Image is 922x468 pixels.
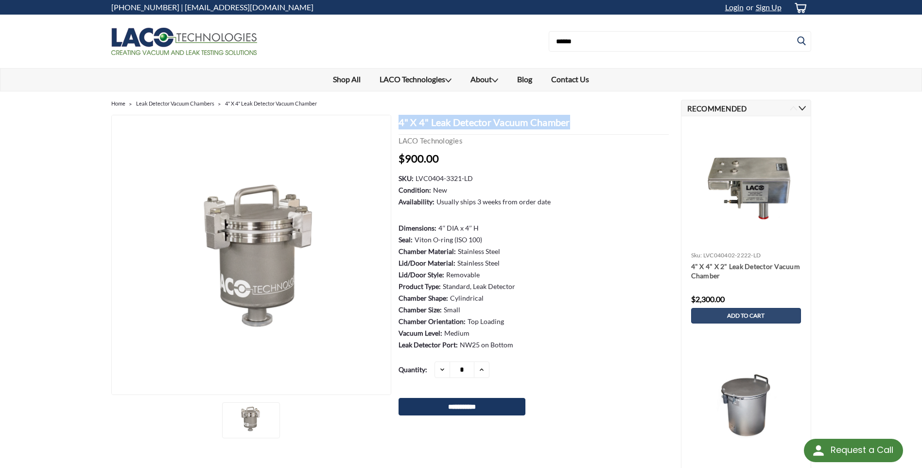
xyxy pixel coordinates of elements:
[691,252,761,259] a: sku: LVC040402-2222-LD
[399,173,414,183] dt: SKU:
[878,415,907,445] svg: submit
[399,281,441,291] dt: Product Type:
[416,173,473,183] dd: LVC0404-3321-LD
[399,340,458,350] dt: Leak Detector Port:
[450,293,484,303] dd: Cylindrical
[111,100,125,107] a: Home
[686,450,806,465] a: Quick view
[399,197,435,207] dt: Availability:
[399,234,413,245] dt: Seal:
[686,372,806,439] img: 10" X 12" Leak Detector Vacuum Chamber
[136,100,214,107] a: Leak Detector Vacuum Chambers
[225,405,274,432] img: 4" X 4" Leak Detector Vacuum Chamber
[399,328,442,338] dt: Vacuum Level:
[446,270,480,280] dd: Removable
[415,234,482,245] dd: Viton O-ring (ISO 100)
[436,197,551,207] dd: Usually ships 3 weeks from order date
[691,252,702,259] span: sku:
[111,28,257,55] img: LACO Technologies
[542,69,599,90] a: Contact Us
[444,328,470,338] dd: Medium
[399,361,427,378] label: Quantity:
[799,105,806,112] button: Next
[399,115,669,135] h1: 4" X 4" Leak Detector Vacuum Chamber
[433,185,447,195] dd: New
[399,152,439,165] span: $900.00
[370,69,461,91] a: LACO Technologies
[744,2,753,12] span: or
[444,305,460,315] dd: Small
[786,0,811,15] a: cart-preview-dropdown
[443,281,515,291] dd: Standard, Leak Detector
[457,258,500,268] dd: Stainless Steel
[399,136,463,145] a: LACO Technologies
[112,115,391,396] a: 4" X 4" Leak Detector Vacuum Chamber
[111,177,391,334] img: 4" X 4" Leak Detector Vacuum Chamber
[399,293,448,303] dt: Chamber Shape:
[691,262,801,281] a: 4" X 4" X 2" Leak Detector Vacuum Chamber
[399,258,455,268] dt: Lid/Door Material:
[811,443,826,458] img: round button
[686,234,806,248] a: Quick view
[399,223,436,233] dt: Dimensions:
[225,100,317,107] a: 4" X 4" Leak Detector Vacuum Chamber
[681,100,811,116] h2: Recommended
[399,305,442,315] dt: Chamber Size:
[790,105,797,112] button: Previous
[691,294,725,304] span: $2,300.00
[703,252,761,259] span: LVC040402-2222-LD
[460,340,513,350] dd: NW25 on Bottom
[804,439,903,462] div: Request a Call
[399,246,456,256] dt: Chamber Material:
[324,69,370,90] a: Shop All
[438,223,479,233] dd: 4″ DIA x 4″ H
[727,312,765,319] span: Add to Cart
[399,270,444,280] dt: Lid/Door Style:
[461,69,508,91] a: About
[831,439,893,461] div: Request a Call
[508,69,542,90] a: Blog
[468,316,504,326] dd: Top Loading
[399,185,431,195] dt: Condition:
[458,246,500,256] dd: Stainless Steel
[691,308,801,324] a: Add to Cart
[399,316,466,326] dt: Chamber Orientation:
